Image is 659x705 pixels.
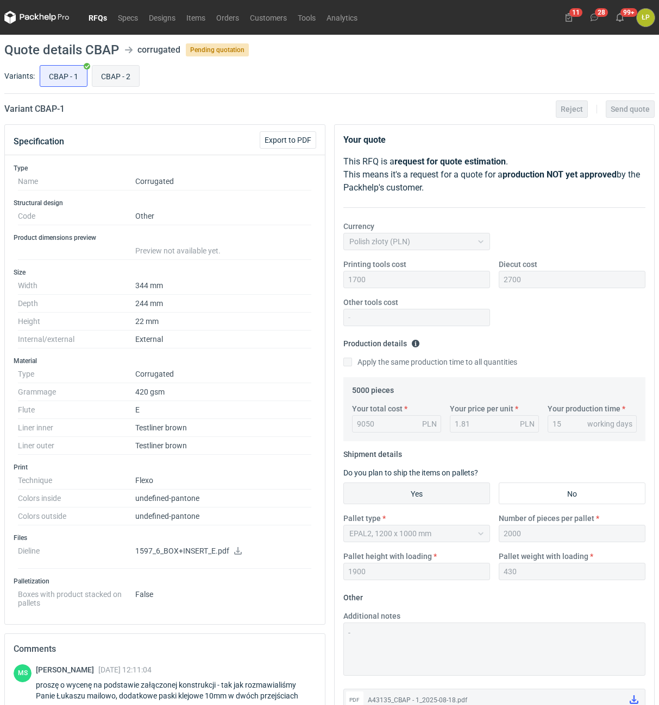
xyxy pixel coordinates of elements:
a: Orders [211,11,244,24]
dt: Liner inner [18,419,135,437]
label: Additional notes [343,611,400,621]
label: Currency [343,221,374,232]
span: [DATE] 12:11:04 [98,665,152,674]
label: Do you plan to ship the items on pallets? [343,468,478,477]
dd: 344 mm [135,277,311,295]
legend: Production details [343,335,420,348]
dd: 244 mm [135,295,311,313]
a: Tools [292,11,321,24]
h3: Files [14,533,316,542]
a: Customers [244,11,292,24]
a: Analytics [321,11,363,24]
div: PLN [520,418,535,429]
dd: Corrugated [135,365,311,383]
span: Export to PDF [265,136,311,144]
div: corrugated [137,43,180,56]
dt: Height [18,313,135,331]
a: Items [181,11,211,24]
dd: Testliner brown [135,419,311,437]
strong: Your quote [343,135,386,145]
strong: request for quote estimation [394,156,506,167]
label: Your total cost [352,403,403,414]
p: This RFQ is a . This means it's a request for a quote for a by the Packhelp's customer. [343,155,646,194]
span: Preview not available yet. [135,246,221,255]
a: Designs [143,11,181,24]
dt: Name [18,173,135,190]
dt: Internal/external [18,331,135,348]
dd: E [135,401,311,419]
dt: Width [18,277,135,295]
button: Send quote [606,100,655,118]
h3: Material [14,357,316,365]
dt: Flute [18,401,135,419]
a: RFQs [83,11,112,24]
button: Specification [14,129,64,155]
span: Pending quotation [186,43,249,56]
div: Łukasz Postawa [637,9,655,27]
dd: External [135,331,311,348]
label: Pallet height with loading [343,551,432,562]
label: CBAP - 1 [40,65,87,87]
div: working days [587,418,632,429]
label: CBAP - 2 [92,65,140,87]
textarea: - [343,623,646,676]
h3: Size [14,268,316,277]
dd: Corrugated [135,173,311,190]
legend: Other [343,589,363,602]
dd: 420 gsm [135,383,311,401]
label: Diecut cost [499,259,537,270]
dt: Grammage [18,383,135,401]
label: Your production time [548,403,620,414]
dt: Type [18,365,135,383]
label: Number of pieces per pallet [499,513,594,524]
div: PLN [422,418,437,429]
button: 28 [586,9,603,26]
strong: production NOT yet approved [503,169,617,180]
svg: Packhelp Pro [4,11,70,24]
label: Printing tools cost [343,259,406,270]
label: Your price per unit [450,403,513,414]
div: Maciej Sikora [14,664,32,682]
span: Reject [561,105,583,113]
figcaption: MS [14,664,32,682]
p: 1597_6_BOX+INSERT_E.pdf [135,547,311,556]
dt: Boxes with product stacked on pallets [18,586,135,607]
dd: undefined-pantone [135,507,311,525]
h2: Variant CBAP - 1 [4,103,65,116]
dt: Liner outer [18,437,135,455]
dd: Other [135,207,311,225]
legend: Shipment details [343,446,402,459]
span: Send quote [611,105,650,113]
button: Reject [556,100,588,118]
span: [PERSON_NAME] [36,665,98,674]
legend: 5000 pieces [352,382,394,395]
dt: Colors inside [18,490,135,507]
dd: 22 mm [135,313,311,331]
h3: Product dimensions preview [14,233,316,242]
h2: Comments [14,643,316,656]
dd: Flexo [135,472,311,490]
button: 11 [560,9,578,26]
label: Pallet weight with loading [499,551,588,562]
h3: Structural design [14,199,316,207]
dt: Colors outside [18,507,135,525]
dt: Technique [18,472,135,490]
button: Export to PDF [260,131,316,149]
label: Other tools cost [343,297,398,308]
label: Variants: [4,71,35,81]
button: 99+ [611,9,629,26]
dt: Dieline [18,542,135,569]
label: Pallet type [343,513,381,524]
dd: False [135,586,311,607]
dt: Depth [18,295,135,313]
h3: Palletization [14,577,316,586]
dd: undefined-pantone [135,490,311,507]
label: Apply the same production time to all quantities [343,357,517,367]
h3: Type [14,164,316,173]
h1: Quote details CBAP [4,43,119,56]
h3: Print [14,463,316,472]
dt: Code [18,207,135,225]
button: ŁP [637,9,655,27]
a: Specs [112,11,143,24]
